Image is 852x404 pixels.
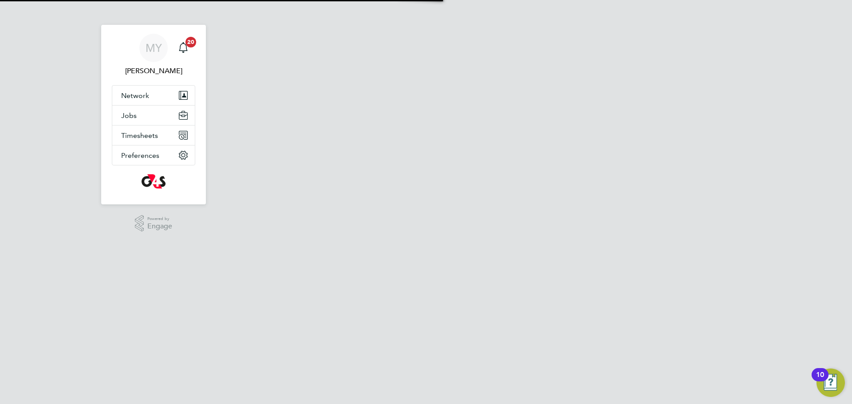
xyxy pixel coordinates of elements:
[816,375,824,386] div: 10
[147,215,172,223] span: Powered by
[185,37,196,47] span: 20
[135,215,173,232] a: Powered byEngage
[112,145,195,165] button: Preferences
[112,34,195,76] a: MY[PERSON_NAME]
[112,174,195,188] a: Go to home page
[121,131,158,140] span: Timesheets
[112,106,195,125] button: Jobs
[112,66,195,76] span: Michael Yates
[174,34,192,62] a: 20
[816,369,845,397] button: Open Resource Center, 10 new notifications
[142,174,166,188] img: g4s-logo-retina.png
[121,111,137,120] span: Jobs
[112,126,195,145] button: Timesheets
[101,25,206,204] nav: Main navigation
[147,223,172,230] span: Engage
[121,151,159,160] span: Preferences
[112,86,195,105] button: Network
[121,91,149,100] span: Network
[146,42,162,54] span: MY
